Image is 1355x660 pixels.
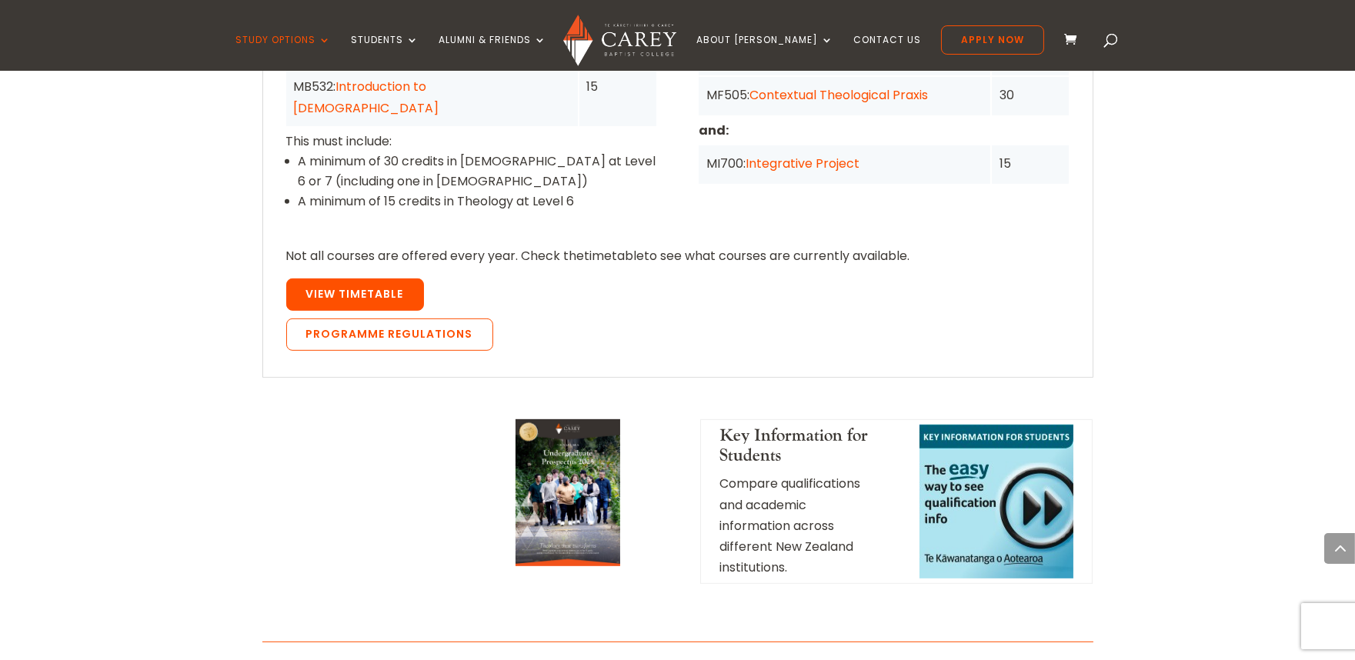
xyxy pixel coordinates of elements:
a: View Timetable [286,278,424,311]
a: Integrative Project [746,155,859,172]
li: A minimum of 15 credits in Theology at Level 6 [299,192,656,212]
div: 30 [1000,85,1061,105]
p: Compare qualifications and academic information across different New Zealand institutions. [719,473,878,578]
div: MF505: [706,85,983,105]
a: About [PERSON_NAME] [696,35,833,71]
a: Apply Now [941,25,1044,55]
a: Introduction to [DEMOGRAPHIC_DATA] [294,78,439,116]
a: Students [351,35,419,71]
div: 15 [587,76,649,97]
span: to see what courses are currently available. [645,247,910,265]
a: Alumni & Friends [439,35,546,71]
img: Undergraduate Prospectus Cover 2025 [516,419,619,566]
a: Undergraduate Prospectus Cover 2025 [516,553,619,571]
a: Study Options [235,35,331,71]
span: View Timetable [306,286,404,302]
a: Contact Us [853,35,921,71]
div: MI700: [706,153,983,174]
div: MB532: [294,76,570,118]
span: Not all courses are offered every year. Check the [286,247,585,265]
p: and: [699,120,1069,141]
img: Carey Baptist College [563,15,676,66]
a: Programme Regulations [286,318,493,351]
div: 15 [1000,153,1061,174]
h4: Key Information for Students [719,425,878,474]
span: This must include: [286,132,392,150]
a: Contextual Theological Praxis [749,86,928,104]
li: A minimum of 30 credits in [DEMOGRAPHIC_DATA] at Level 6 or 7 (including one in [DEMOGRAPHIC_DATA]) [299,152,656,192]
